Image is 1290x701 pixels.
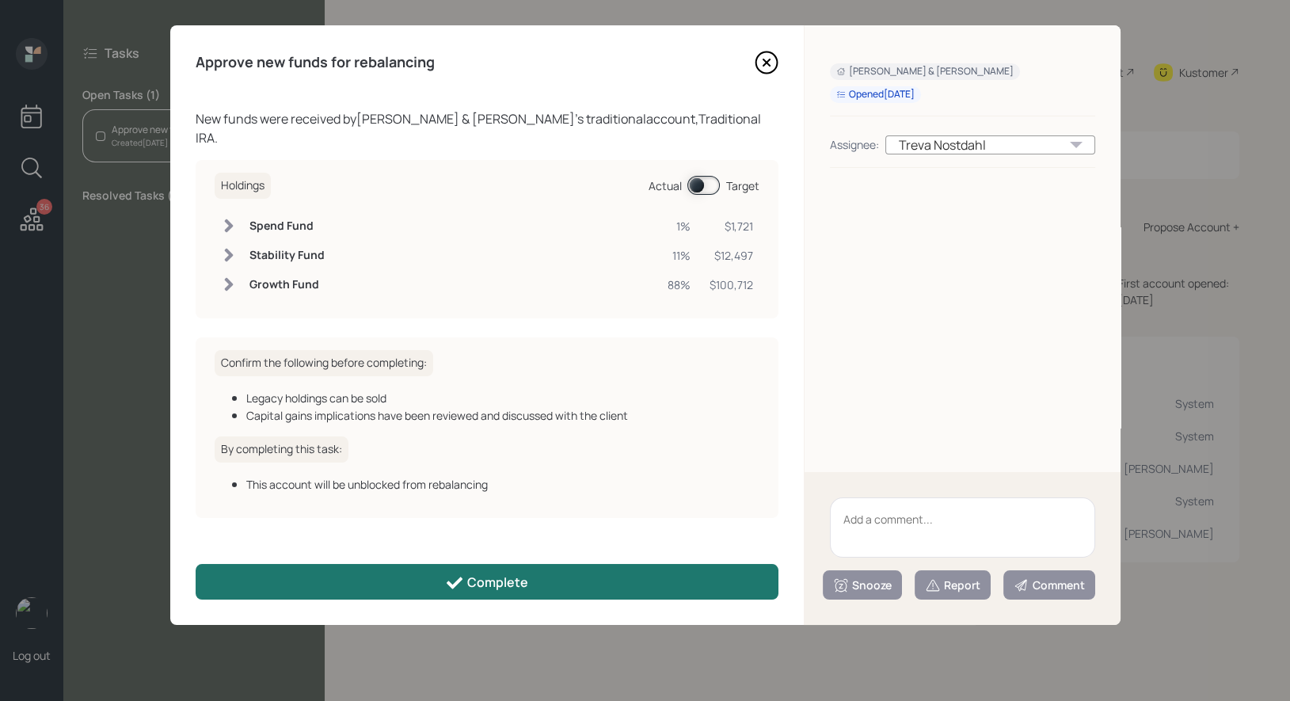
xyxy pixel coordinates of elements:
[726,177,759,194] div: Target
[710,218,753,234] div: $1,721
[215,350,433,376] h6: Confirm the following before completing:
[710,247,753,264] div: $12,497
[196,54,435,71] h4: Approve new funds for rebalancing
[445,573,528,592] div: Complete
[1014,577,1085,593] div: Comment
[925,577,980,593] div: Report
[1003,570,1095,600] button: Comment
[668,276,691,293] div: 88%
[833,577,892,593] div: Snooze
[915,570,991,600] button: Report
[246,476,759,493] div: This account will be unblocked from rebalancing
[246,390,759,406] div: Legacy holdings can be sold
[823,570,902,600] button: Snooze
[249,219,325,233] h6: Spend Fund
[649,177,682,194] div: Actual
[836,65,1014,78] div: [PERSON_NAME] & [PERSON_NAME]
[668,218,691,234] div: 1%
[668,247,691,264] div: 11%
[710,276,753,293] div: $100,712
[196,109,778,147] div: New funds were received by [PERSON_NAME] & [PERSON_NAME] 's traditional account, Traditional IRA .
[215,173,271,199] h6: Holdings
[196,564,778,600] button: Complete
[885,135,1095,154] div: Treva Nostdahl
[249,249,325,262] h6: Stability Fund
[830,136,879,153] div: Assignee:
[215,436,348,463] h6: By completing this task:
[249,278,325,291] h6: Growth Fund
[246,407,759,424] div: Capital gains implications have been reviewed and discussed with the client
[836,88,915,101] div: Opened [DATE]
